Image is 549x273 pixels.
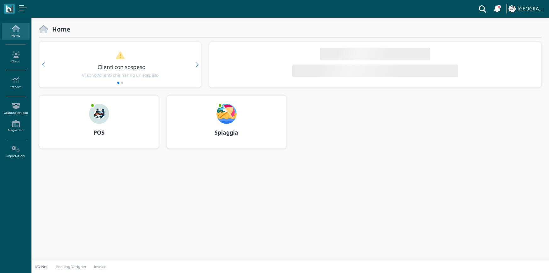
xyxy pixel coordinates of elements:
[97,73,99,78] b: 7
[39,95,159,156] a: ... POS
[196,62,199,67] div: Next slide
[39,42,201,87] div: 1 / 2
[2,23,29,40] a: Home
[2,100,29,117] a: Gestione Articoli
[2,74,29,92] a: Report
[216,104,237,124] img: ...
[53,64,190,70] h3: Clienti con sospeso
[2,118,29,135] a: Magazzino
[504,253,544,268] iframe: Help widget launcher
[89,104,109,124] img: ...
[507,1,545,16] a: ... [GEOGRAPHIC_DATA]
[2,49,29,66] a: Clienti
[48,26,70,32] h2: Home
[508,5,515,12] img: ...
[82,72,159,78] span: Vi sono clienti che hanno un sospeso
[6,5,13,13] img: logo
[42,62,45,67] div: Previous slide
[215,129,238,136] b: Spiaggia
[2,143,29,160] a: Impostazioni
[93,129,104,136] b: POS
[518,6,545,12] h4: [GEOGRAPHIC_DATA]
[51,51,189,78] a: Clienti con sospeso Vi sono7clienti che hanno un sospeso
[166,95,286,156] a: ... Spiaggia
